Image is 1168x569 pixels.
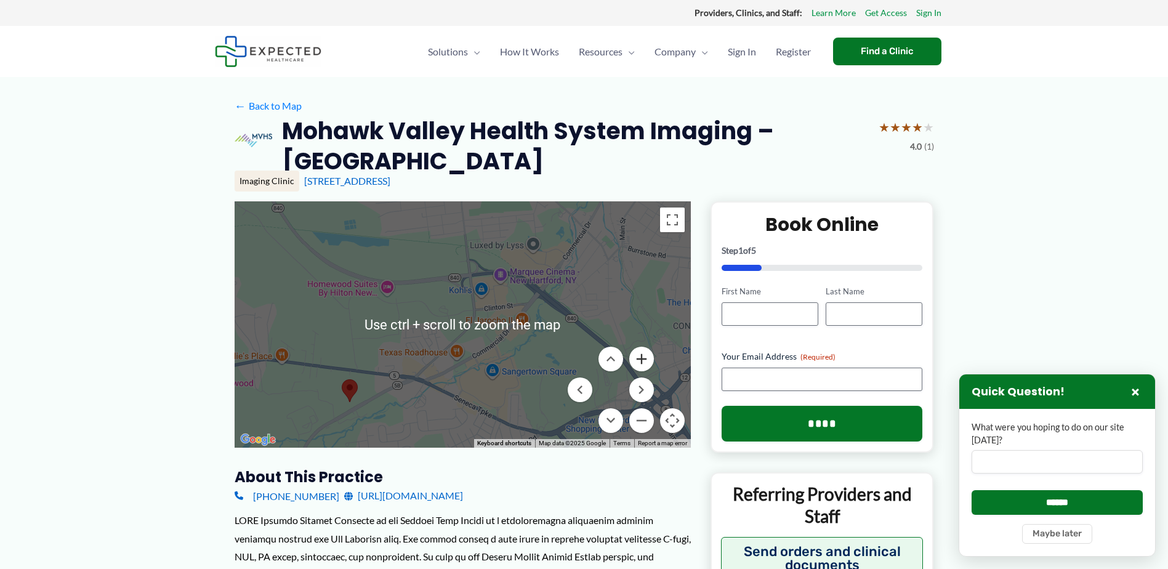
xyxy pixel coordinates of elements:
[1128,384,1143,399] button: Close
[660,408,685,433] button: Map camera controls
[598,347,623,371] button: Move up
[613,440,630,446] a: Terms (opens in new tab)
[738,245,743,256] span: 1
[304,175,390,187] a: [STREET_ADDRESS]
[800,352,836,361] span: (Required)
[696,30,708,73] span: Menu Toggle
[598,408,623,433] button: Move down
[901,116,912,139] span: ★
[215,36,321,67] img: Expected Healthcare Logo - side, dark font, small
[418,30,821,73] nav: Primary Site Navigation
[890,116,901,139] span: ★
[912,116,923,139] span: ★
[722,246,923,255] p: Step of
[539,440,606,446] span: Map data ©2025 Google
[728,30,756,73] span: Sign In
[879,116,890,139] span: ★
[654,30,696,73] span: Company
[477,439,531,448] button: Keyboard shortcuts
[490,30,569,73] a: How It Works
[718,30,766,73] a: Sign In
[722,350,923,363] label: Your Email Address
[826,286,922,297] label: Last Name
[569,30,645,73] a: ResourcesMenu Toggle
[812,5,856,21] a: Learn More
[428,30,468,73] span: Solutions
[622,30,635,73] span: Menu Toggle
[722,212,923,236] h2: Book Online
[751,245,756,256] span: 5
[629,377,654,402] button: Move right
[923,116,934,139] span: ★
[910,139,922,155] span: 4.0
[235,486,339,505] a: [PHONE_NUMBER]
[238,432,278,448] img: Google
[776,30,811,73] span: Register
[916,5,941,21] a: Sign In
[721,483,924,528] p: Referring Providers and Staff
[972,421,1143,446] label: What were you hoping to do on our site [DATE]?
[568,377,592,402] button: Move left
[282,116,868,177] h2: Mohawk Valley Health System Imaging – [GEOGRAPHIC_DATA]
[418,30,490,73] a: SolutionsMenu Toggle
[660,208,685,232] button: Toggle fullscreen view
[235,467,691,486] h3: About this practice
[629,408,654,433] button: Zoom out
[235,171,299,192] div: Imaging Clinic
[645,30,718,73] a: CompanyMenu Toggle
[766,30,821,73] a: Register
[235,100,246,111] span: ←
[500,30,559,73] span: How It Works
[695,7,802,18] strong: Providers, Clinics, and Staff:
[722,286,818,297] label: First Name
[924,139,934,155] span: (1)
[972,385,1065,399] h3: Quick Question!
[238,432,278,448] a: Open this area in Google Maps (opens a new window)
[468,30,480,73] span: Menu Toggle
[579,30,622,73] span: Resources
[235,97,302,115] a: ←Back to Map
[1022,524,1092,544] button: Maybe later
[629,347,654,371] button: Zoom in
[833,38,941,65] a: Find a Clinic
[865,5,907,21] a: Get Access
[344,486,463,505] a: [URL][DOMAIN_NAME]
[638,440,687,446] a: Report a map error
